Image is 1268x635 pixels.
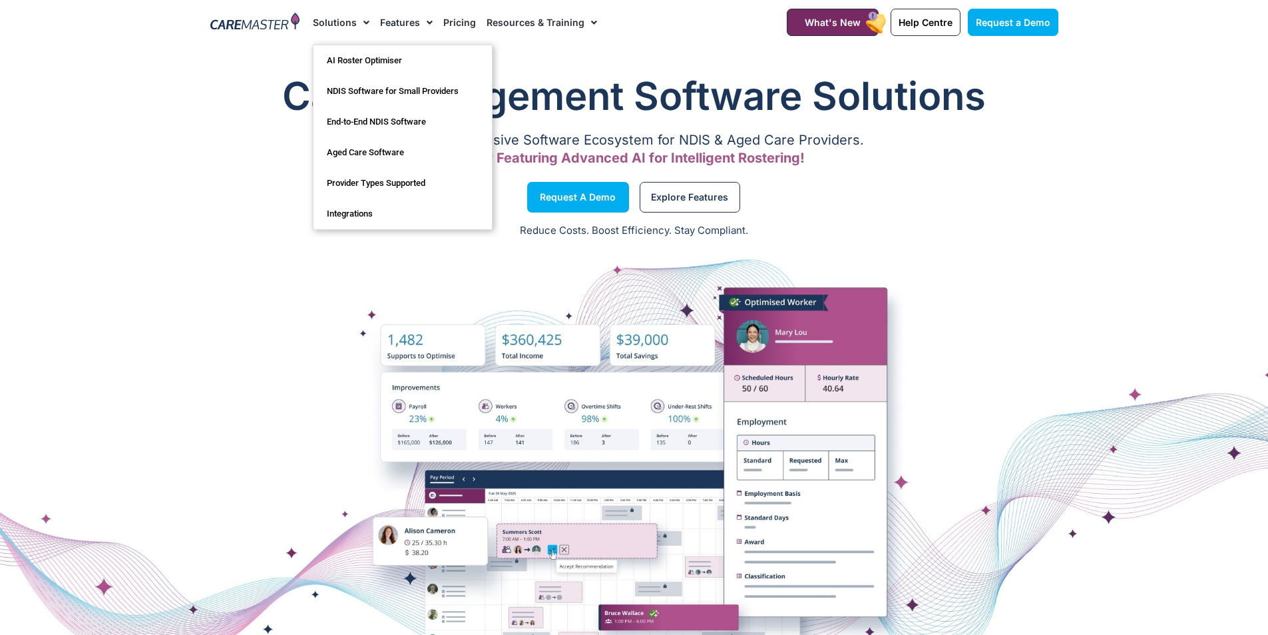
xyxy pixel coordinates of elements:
span: Explore Features [651,194,728,201]
a: Integrations [314,199,492,229]
span: Request a Demo [540,194,616,201]
a: What's New [787,9,879,36]
a: Help Centre [891,9,960,36]
a: Provider Types Supported [314,168,492,199]
ul: Solutions [313,45,493,230]
a: Request a Demo [968,9,1058,36]
span: Now Featuring Advanced AI for Intelligent Rostering! [464,150,805,166]
p: Reduce Costs. Boost Efficiency. Stay Compliant. [8,223,1260,239]
h1: Care Management Software Solutions [210,69,1058,123]
a: Aged Care Software [314,137,492,168]
a: End-to-End NDIS Software [314,107,492,137]
span: Help Centre [899,17,952,28]
a: AI Roster Optimiser [314,45,492,76]
a: NDIS Software for Small Providers [314,76,492,107]
p: A Comprehensive Software Ecosystem for NDIS & Aged Care Providers. [210,136,1058,145]
span: Request a Demo [976,17,1050,28]
a: Explore Features [640,182,740,213]
a: Request a Demo [527,182,629,213]
img: CareMaster Logo [210,13,300,33]
span: What's New [805,17,861,28]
